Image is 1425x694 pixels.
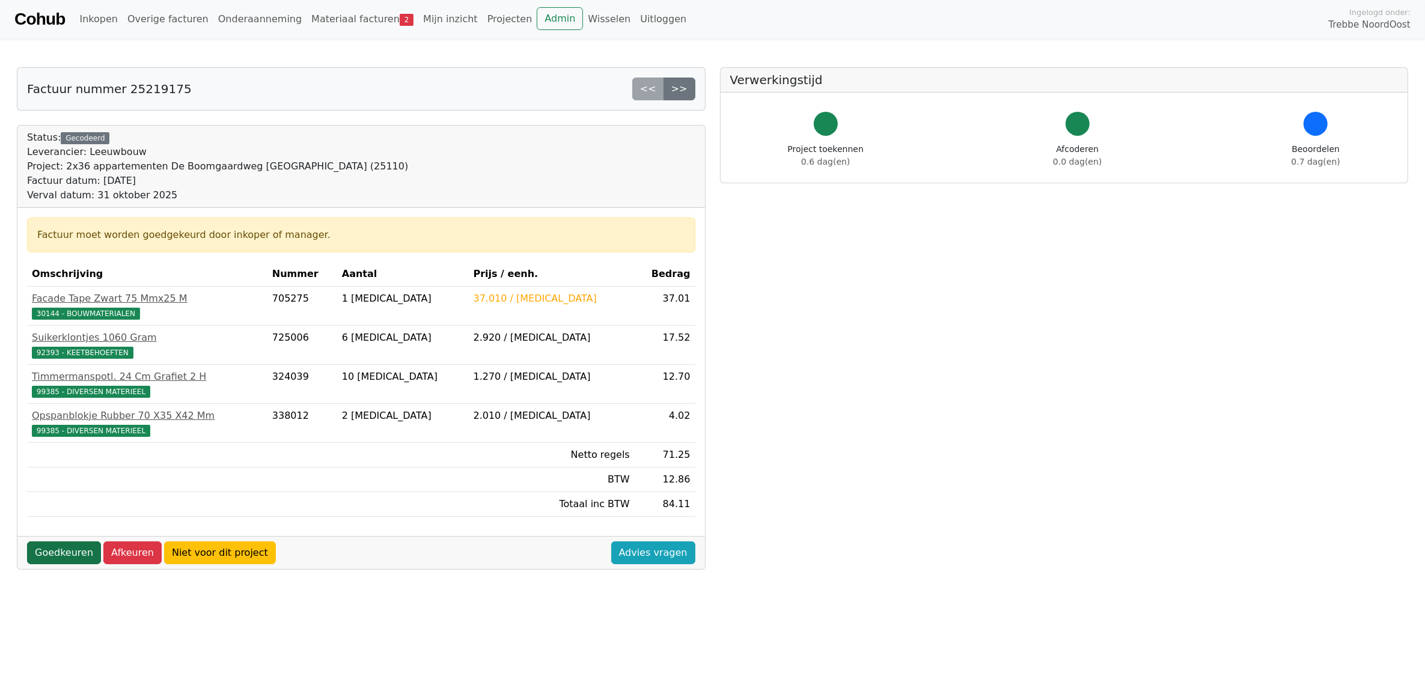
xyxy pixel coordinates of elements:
a: Inkopen [75,7,122,31]
th: Aantal [337,262,469,287]
a: Goedkeuren [27,541,101,564]
div: 10 [MEDICAL_DATA] [342,370,464,384]
a: Opspanblokje Rubber 70 X35 X42 Mm99385 - DIVERSEN MATERIEEL [32,409,263,437]
a: Wisselen [583,7,635,31]
td: 705275 [267,287,337,326]
a: Cohub [14,5,65,34]
td: Totaal inc BTW [469,492,635,517]
th: Nummer [267,262,337,287]
a: Overige facturen [123,7,213,31]
td: 725006 [267,326,337,365]
div: 2 [MEDICAL_DATA] [342,409,464,423]
span: 2 [400,14,413,26]
th: Omschrijving [27,262,267,287]
div: Gecodeerd [61,132,109,144]
div: Leverancier: Leeuwbouw [27,145,408,159]
a: Materiaal facturen2 [307,7,418,31]
th: Bedrag [635,262,695,287]
a: Afkeuren [103,541,162,564]
a: Onderaanneming [213,7,307,31]
span: 92393 - KEETBEHOEFTEN [32,347,133,359]
span: 99385 - DIVERSEN MATERIEEL [32,425,150,437]
a: Projecten [483,7,537,31]
div: 2.010 / [MEDICAL_DATA] [474,409,630,423]
span: Ingelogd onder: [1349,7,1411,18]
div: Factuur moet worden goedgekeurd door inkoper of manager. [37,228,685,242]
h5: Verwerkingstijd [730,73,1399,87]
td: 71.25 [635,443,695,467]
span: 0.0 dag(en) [1053,157,1102,166]
a: Uitloggen [635,7,691,31]
td: Netto regels [469,443,635,467]
td: 12.86 [635,467,695,492]
span: 30144 - BOUWMATERIALEN [32,308,140,320]
a: >> [664,78,695,100]
div: Status: [27,130,408,202]
div: 6 [MEDICAL_DATA] [342,330,464,345]
td: 37.01 [635,287,695,326]
td: 338012 [267,404,337,443]
div: Suikerklontjes 1060 Gram [32,330,263,345]
div: Project toekennen [788,143,864,168]
td: 12.70 [635,365,695,404]
div: Facade Tape Zwart 75 Mmx25 M [32,291,263,306]
div: 1 [MEDICAL_DATA] [342,291,464,306]
a: Advies vragen [611,541,695,564]
h5: Factuur nummer 25219175 [27,82,192,96]
div: 2.920 / [MEDICAL_DATA] [474,330,630,345]
div: Beoordelen [1292,143,1340,168]
div: 1.270 / [MEDICAL_DATA] [474,370,630,384]
a: Admin [537,7,583,30]
a: Niet voor dit project [164,541,276,564]
span: 99385 - DIVERSEN MATERIEEL [32,386,150,398]
td: 324039 [267,365,337,404]
div: Timmermanspotl. 24 Cm Grafiet 2 H [32,370,263,384]
span: 0.6 dag(en) [801,157,850,166]
td: BTW [469,467,635,492]
td: 17.52 [635,326,695,365]
a: Mijn inzicht [418,7,483,31]
a: Facade Tape Zwart 75 Mmx25 M30144 - BOUWMATERIALEN [32,291,263,320]
th: Prijs / eenh. [469,262,635,287]
a: Suikerklontjes 1060 Gram92393 - KEETBEHOEFTEN [32,330,263,359]
span: Trebbe NoordOost [1329,18,1411,32]
div: 37.010 / [MEDICAL_DATA] [474,291,630,306]
div: Verval datum: 31 oktober 2025 [27,188,408,202]
div: Factuur datum: [DATE] [27,174,408,188]
div: Project: 2x36 appartementen De Boomgaardweg [GEOGRAPHIC_DATA] (25110) [27,159,408,174]
span: 0.7 dag(en) [1292,157,1340,166]
a: Timmermanspotl. 24 Cm Grafiet 2 H99385 - DIVERSEN MATERIEEL [32,370,263,398]
td: 4.02 [635,404,695,443]
div: Opspanblokje Rubber 70 X35 X42 Mm [32,409,263,423]
div: Afcoderen [1053,143,1102,168]
td: 84.11 [635,492,695,517]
